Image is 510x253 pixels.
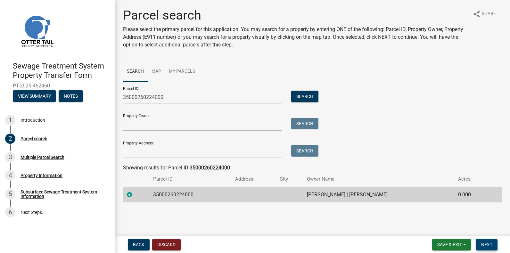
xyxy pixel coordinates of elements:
[5,115,15,125] div: 1
[21,173,62,178] div: Property Information
[454,172,489,187] th: Acres
[13,83,103,89] span: PT-2025-462460
[123,26,468,49] p: Please select the primary parcel for this application. You may search for a property by entering ...
[482,10,496,18] span: Share
[5,170,15,181] div: 4
[133,242,144,247] span: Back
[13,94,56,99] wm-modal-confirm: Summary
[303,172,454,187] th: Owner Name
[468,8,501,20] button: shareShare
[5,207,15,217] div: 6
[291,91,318,102] button: Search
[123,61,148,82] a: Search
[128,239,150,250] button: Back
[5,152,15,162] div: 3
[473,10,481,18] i: share
[291,145,318,157] button: Search
[454,187,489,202] td: 0.000
[190,165,230,171] strong: 35000260224000
[291,118,318,129] button: Search
[148,61,165,82] a: Map
[59,90,83,102] button: Notes
[123,164,502,172] div: Showing results for Parcel ID:
[303,187,454,202] td: [PERSON_NAME] | [PERSON_NAME]
[5,189,15,199] div: 5
[437,242,462,247] span: Save & Exit
[13,7,61,55] img: Otter Tail County, Minnesota
[152,239,181,250] button: Discard
[59,94,83,99] wm-modal-confirm: Notes
[21,118,45,122] div: Introduction
[21,136,47,141] div: Parcel search
[21,155,64,159] div: Multiple Parcel Search
[231,172,276,187] th: Address
[21,190,105,199] div: Subsurface Sewage Treatment System Information
[432,239,471,250] button: Save & Exit
[13,90,56,102] button: View Summary
[123,8,468,23] h1: Parcel search
[149,172,231,187] th: Parcel ID
[165,61,199,82] a: My Parcels
[13,61,110,80] h4: Sewage Treatment System Property Transfer Form
[481,242,492,247] span: Next
[276,172,303,187] th: City
[476,239,498,250] button: Next
[149,187,231,202] td: 35000260224000
[5,134,15,144] div: 2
